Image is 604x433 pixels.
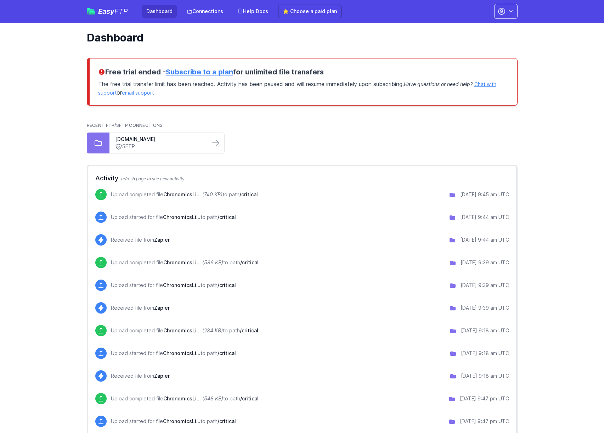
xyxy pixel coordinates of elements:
[218,214,236,220] span: /critical
[404,81,473,87] span: Have questions or need help?
[87,8,128,15] a: EasyFTP
[461,282,509,289] div: [DATE] 9:39 am UTC
[111,259,259,266] p: Upload completed file to path
[218,418,236,424] span: /critical
[154,237,170,243] span: Zapier
[460,395,509,402] div: [DATE] 9:47 pm UTC
[218,282,236,288] span: /critical
[121,176,185,181] span: refresh page to see new activity
[239,191,258,197] span: /critical
[163,418,201,424] span: ChronomicsLimited...Critical.Result.20250902214557.pdf
[87,8,95,15] img: easyftp_logo.png
[460,214,509,221] div: [DATE] 9:44 am UTC
[218,350,236,356] span: /critical
[114,7,128,16] span: FTP
[240,327,258,333] span: /critical
[202,191,222,197] i: (740 KB)
[460,191,509,198] div: [DATE] 9:45 am UTC
[166,68,233,76] a: Subscribe to a plan
[163,327,201,333] span: ChronomicsLimited..INT2509000000436.Critical.Result.20250905091803.pdf
[111,236,170,243] p: Received file from
[115,136,204,143] a: [DOMAIN_NAME]
[111,372,170,379] p: Received file from
[163,350,201,356] span: ChronomicsLimited..INT2509000000436.Critical.Result.20250905091803.pdf
[240,259,259,265] span: /critical
[461,304,509,311] div: [DATE] 9:39 am UTC
[111,191,258,198] p: Upload completed file to path
[111,418,236,425] p: Upload started for file to path
[240,395,259,401] span: /critical
[111,214,236,221] p: Upload started for file to path
[122,90,154,96] a: email support
[163,395,201,401] span: ChronomicsLimited...Critical.Result.20250902214557.pdf
[202,327,223,333] i: (284 KB)
[461,372,509,379] div: [DATE] 9:18 am UTC
[111,350,236,357] p: Upload started for file to path
[115,143,204,150] a: SFTP
[111,395,259,402] p: Upload completed file to path
[182,5,227,18] a: Connections
[460,236,509,243] div: [DATE] 9:44 am UTC
[87,123,518,128] h2: Recent FTP/SFTP Connections
[142,5,177,18] a: Dashboard
[163,259,201,265] span: ChronomicsLimited..INT2509000000436.Critical.Result.20250905093834.pdf
[460,418,509,425] div: [DATE] 9:47 pm UTC
[202,395,223,401] i: (548 KB)
[202,259,223,265] i: (586 KB)
[98,8,128,15] span: Easy
[154,373,170,379] span: Zapier
[461,350,509,357] div: [DATE] 9:18 am UTC
[163,191,201,197] span: ChronomicsLimited..INT2509000000436.Critical.Result.20250905094236.pdf
[95,173,509,183] h2: Activity
[98,67,509,77] h3: Free trial ended - for unlimited file transfers
[98,77,509,97] p: The free trial transfer limit has been reached. Activity has been paused and will resume immediat...
[233,5,272,18] a: Help Docs
[163,214,201,220] span: ChronomicsLimited..INT2509000000436.Critical.Result.20250905094236.pdf
[111,304,170,311] p: Received file from
[154,305,170,311] span: Zapier
[278,5,341,18] a: ⭐ Choose a paid plan
[87,31,512,44] h1: Dashboard
[461,327,509,334] div: [DATE] 9:18 am UTC
[111,282,236,289] p: Upload started for file to path
[461,259,509,266] div: [DATE] 9:39 am UTC
[163,282,201,288] span: ChronomicsLimited..INT2509000000436.Critical.Result.20250905093834.pdf
[111,327,258,334] p: Upload completed file to path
